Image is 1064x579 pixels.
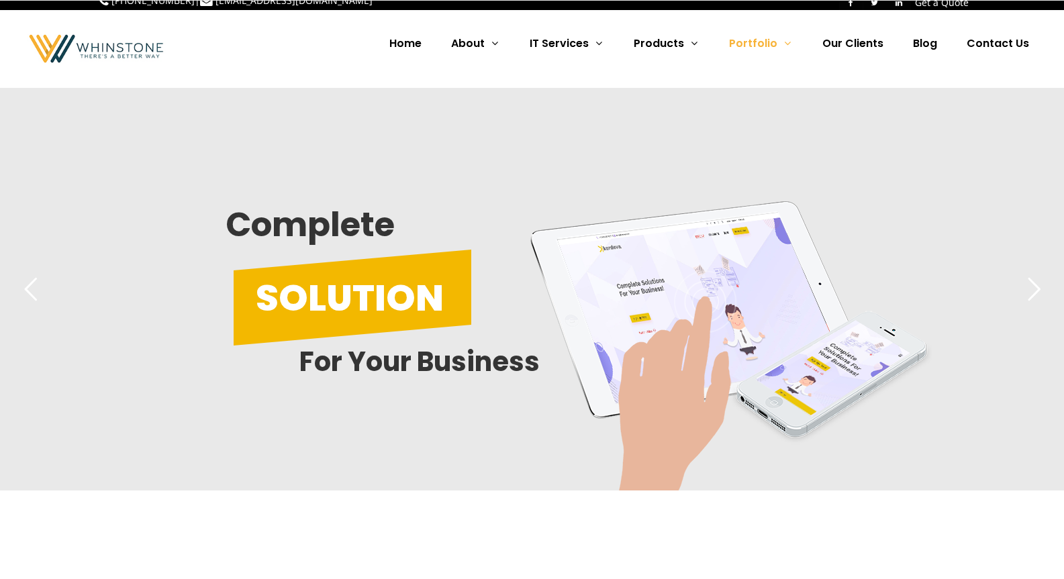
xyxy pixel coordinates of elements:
[417,354,434,370] div: B
[416,290,444,305] div: N
[467,354,475,370] div: i
[634,36,684,51] span: Products
[360,217,375,232] div: t
[913,36,937,51] span: Blog
[451,354,467,370] div: s
[900,10,951,77] a: Blog
[272,217,307,232] div: m
[386,290,416,305] div: O
[475,354,492,370] div: n
[400,354,412,370] div: r
[530,36,589,51] span: IT Services
[620,10,713,77] a: Products
[307,217,330,232] div: p
[348,354,366,370] div: Y
[809,10,897,77] a: Our Clients
[299,354,314,370] div: F
[509,354,524,370] div: s
[997,515,1064,579] iframe: Chat Widget
[314,354,331,370] div: o
[376,10,435,77] a: Home
[308,290,326,305] div: L
[729,36,777,51] span: Portfolio
[516,10,618,77] a: IT Services
[716,10,806,77] a: Portfolio
[226,217,251,232] div: C
[389,36,422,51] span: Home
[340,217,360,232] div: e
[434,354,451,370] div: u
[326,290,352,305] div: U
[451,36,485,51] span: About
[366,354,383,370] div: o
[438,10,514,77] a: About
[251,217,272,232] div: o
[331,354,342,370] div: r
[967,36,1029,51] span: Contact Us
[383,354,400,370] div: u
[330,217,340,232] div: l
[256,290,279,305] div: S
[375,290,386,305] div: I
[279,290,308,305] div: O
[953,10,1043,77] a: Contact Us
[375,217,395,232] div: e
[492,354,509,370] div: e
[822,36,883,51] span: Our Clients
[352,290,375,305] div: T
